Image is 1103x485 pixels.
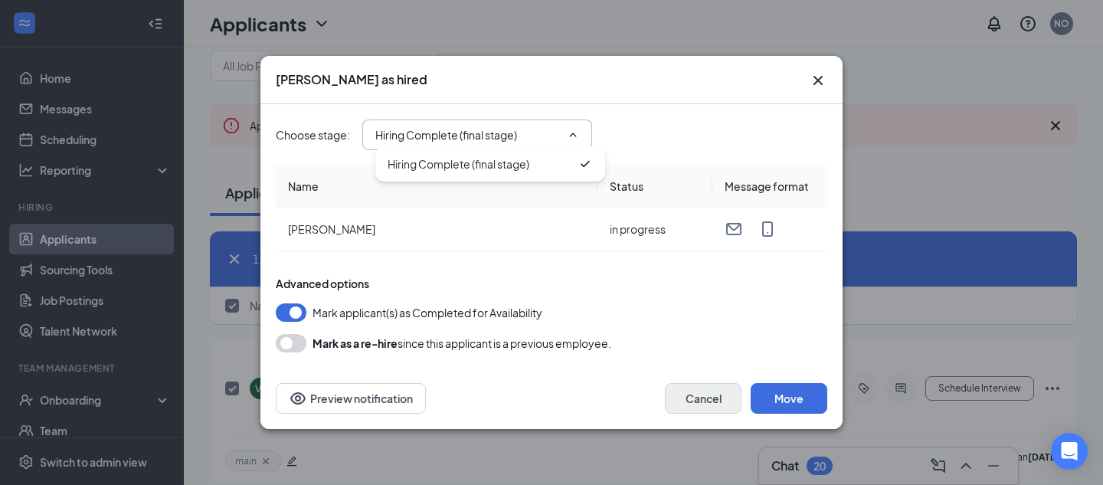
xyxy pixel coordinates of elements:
td: in progress [597,208,712,251]
h3: [PERSON_NAME] as hired [276,71,427,88]
svg: ChevronUp [567,129,579,141]
svg: Cross [809,71,827,90]
svg: Checkmark [578,156,593,172]
span: Choose stage : [276,126,350,143]
div: Hiring Complete (final stage) [388,156,529,172]
svg: Email [725,220,743,238]
button: Preview notificationEye [276,383,426,414]
span: [PERSON_NAME] [288,222,375,236]
th: Status [597,165,712,208]
button: Move [751,383,827,414]
svg: Eye [289,389,307,408]
button: Close [809,71,827,90]
div: Advanced options [276,276,827,291]
button: Cancel [665,383,741,414]
span: Mark applicant(s) as Completed for Availability [313,303,542,322]
div: Open Intercom Messenger [1051,433,1088,470]
svg: MobileSms [758,220,777,238]
div: since this applicant is a previous employee. [313,334,611,352]
th: Message format [712,165,827,208]
th: Name [276,165,597,208]
b: Mark as a re-hire [313,336,398,350]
